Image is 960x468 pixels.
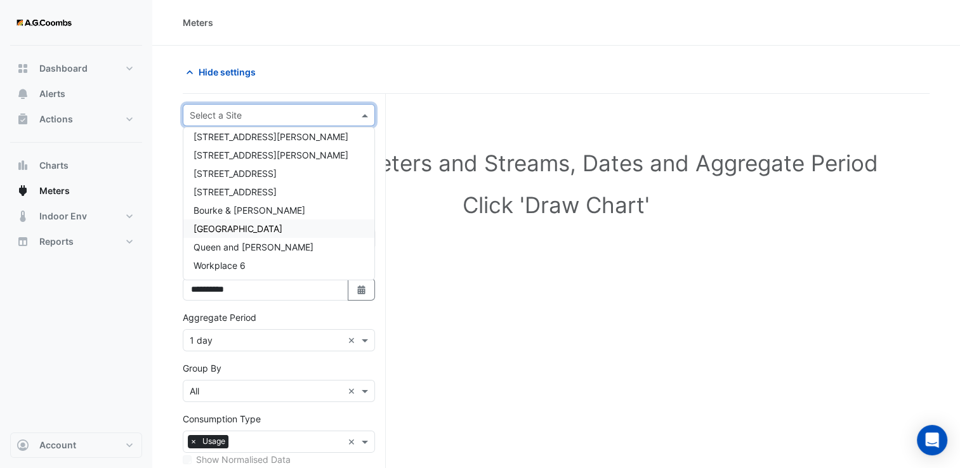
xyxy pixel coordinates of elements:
button: Alerts [10,81,142,107]
div: Select meters or streams to enable normalisation [183,453,375,466]
fa-icon: Select Date [356,284,367,295]
div: Meters [183,16,213,29]
span: Charts [39,159,69,172]
span: [STREET_ADDRESS][PERSON_NAME] [194,150,348,160]
span: [STREET_ADDRESS][PERSON_NAME] [194,131,348,142]
span: Hide settings [199,65,256,79]
button: Actions [10,107,142,132]
span: Dashboard [39,62,88,75]
button: Hide settings [183,61,264,83]
span: Clear [348,334,358,347]
span: Reports [39,235,74,248]
app-icon: Actions [16,113,29,126]
label: Show Normalised Data [196,453,291,466]
span: [STREET_ADDRESS] [194,168,277,179]
app-icon: Meters [16,185,29,197]
app-icon: Reports [16,235,29,248]
ng-dropdown-panel: Options list [183,127,375,280]
span: Actions [39,113,73,126]
span: Meters [39,185,70,197]
span: Indoor Env [39,210,87,223]
span: Queen and [PERSON_NAME] [194,242,313,252]
button: Reports [10,229,142,254]
label: Aggregate Period [183,311,256,324]
label: Consumption Type [183,412,261,426]
button: Indoor Env [10,204,142,229]
button: Charts [10,153,142,178]
button: Meters [10,178,142,204]
img: Company Logo [15,10,72,36]
button: Dashboard [10,56,142,81]
span: Workplace 6 [194,260,246,271]
span: [GEOGRAPHIC_DATA] [194,223,282,234]
button: Account [10,432,142,458]
span: Clear [348,435,358,448]
span: Usage [199,435,228,448]
span: [STREET_ADDRESS] [194,186,277,197]
h1: Click 'Draw Chart' [203,192,909,218]
span: Account [39,439,76,452]
div: Open Intercom Messenger [917,425,947,455]
span: × [188,435,199,448]
span: Bourke & [PERSON_NAME] [194,205,305,216]
app-icon: Alerts [16,88,29,100]
h1: Select Site, Meters and Streams, Dates and Aggregate Period [203,150,909,176]
app-icon: Indoor Env [16,210,29,223]
span: Clear [348,384,358,398]
span: Alerts [39,88,65,100]
label: Group By [183,361,221,375]
app-icon: Dashboard [16,62,29,75]
app-icon: Charts [16,159,29,172]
